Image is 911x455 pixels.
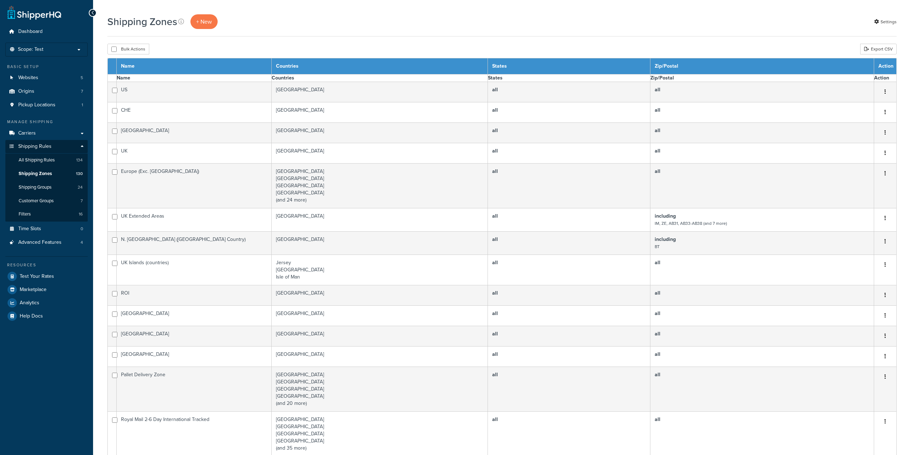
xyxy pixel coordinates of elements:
[5,236,88,249] li: Advanced Features
[492,147,498,155] b: all
[5,98,88,112] li: Pickup Locations
[271,255,488,285] td: Jersey [GEOGRAPHIC_DATA] Isle of Man
[107,15,177,29] h1: Shipping Zones
[18,239,62,246] span: Advanced Features
[655,127,660,134] b: all
[190,14,218,29] a: + New
[5,270,88,283] a: Test Your Rates
[5,85,88,98] a: Origins 7
[117,123,272,143] td: [GEOGRAPHIC_DATA]
[492,350,498,358] b: all
[5,119,88,125] div: Manage Shipping
[81,239,83,246] span: 4
[19,171,52,177] span: Shipping Zones
[874,74,897,82] th: Action
[492,236,498,243] b: all
[5,222,88,236] li: Time Slots
[650,74,874,82] th: Zip/Postal
[492,289,498,297] b: all
[271,82,488,102] td: [GEOGRAPHIC_DATA]
[5,167,88,180] a: Shipping Zones 130
[18,47,43,53] span: Scope: Test
[117,232,272,255] td: N. [GEOGRAPHIC_DATA] ([GEOGRAPHIC_DATA] Country)
[271,232,488,255] td: [GEOGRAPHIC_DATA]
[271,326,488,347] td: [GEOGRAPHIC_DATA]
[492,416,498,423] b: all
[117,143,272,164] td: UK
[117,164,272,208] td: Europe (Exc. [GEOGRAPHIC_DATA])
[76,171,83,177] span: 130
[655,106,660,114] b: all
[655,168,660,175] b: all
[79,211,83,217] span: 16
[492,259,498,266] b: all
[5,167,88,180] li: Shipping Zones
[488,74,650,82] th: States
[78,184,83,190] span: 24
[5,262,88,268] div: Resources
[5,194,88,208] li: Customer Groups
[18,102,55,108] span: Pickup Locations
[492,212,498,220] b: all
[20,287,47,293] span: Marketplace
[117,285,272,306] td: ROI
[5,140,88,153] a: Shipping Rules
[5,140,88,222] li: Shipping Rules
[271,208,488,232] td: [GEOGRAPHIC_DATA]
[18,75,38,81] span: Websites
[492,127,498,134] b: all
[5,85,88,98] li: Origins
[19,184,52,190] span: Shipping Groups
[107,44,149,54] button: Bulk Actions
[5,236,88,249] a: Advanced Features 4
[655,289,660,297] b: all
[492,86,498,93] b: all
[19,211,31,217] span: Filters
[19,157,55,163] span: All Shipping Rules
[117,74,272,82] th: Name
[650,58,874,74] th: Zip/Postal
[492,330,498,338] b: all
[5,296,88,309] a: Analytics
[20,274,54,280] span: Test Your Rates
[271,285,488,306] td: [GEOGRAPHIC_DATA]
[18,29,43,35] span: Dashboard
[5,154,88,167] li: All Shipping Rules
[20,300,39,306] span: Analytics
[655,259,660,266] b: all
[5,154,88,167] a: All Shipping Rules 134
[874,58,897,74] th: Action
[20,313,43,319] span: Help Docs
[655,350,660,358] b: all
[5,283,88,296] li: Marketplace
[5,222,88,236] a: Time Slots 0
[271,74,488,82] th: Countries
[117,326,272,347] td: [GEOGRAPHIC_DATA]
[655,147,660,155] b: all
[18,144,52,150] span: Shipping Rules
[271,143,488,164] td: [GEOGRAPHIC_DATA]
[18,226,41,232] span: Time Slots
[5,181,88,194] a: Shipping Groups 24
[271,367,488,412] td: [GEOGRAPHIC_DATA] [GEOGRAPHIC_DATA] [GEOGRAPHIC_DATA] [GEOGRAPHIC_DATA] (and 20 more)
[81,75,83,81] span: 5
[5,127,88,140] a: Carriers
[271,347,488,367] td: [GEOGRAPHIC_DATA]
[8,5,61,20] a: ShipperHQ Home
[655,416,660,423] b: all
[5,194,88,208] a: Customer Groups 7
[18,88,34,95] span: Origins
[271,123,488,143] td: [GEOGRAPHIC_DATA]
[655,220,727,227] small: IM, ZE, AB31, AB33-AB38 (and 7 more)
[5,310,88,323] li: Help Docs
[271,102,488,123] td: [GEOGRAPHIC_DATA]
[117,255,272,285] td: UK Islands (countries)
[492,371,498,378] b: all
[5,181,88,194] li: Shipping Groups
[5,25,88,38] a: Dashboard
[5,71,88,84] a: Websites 5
